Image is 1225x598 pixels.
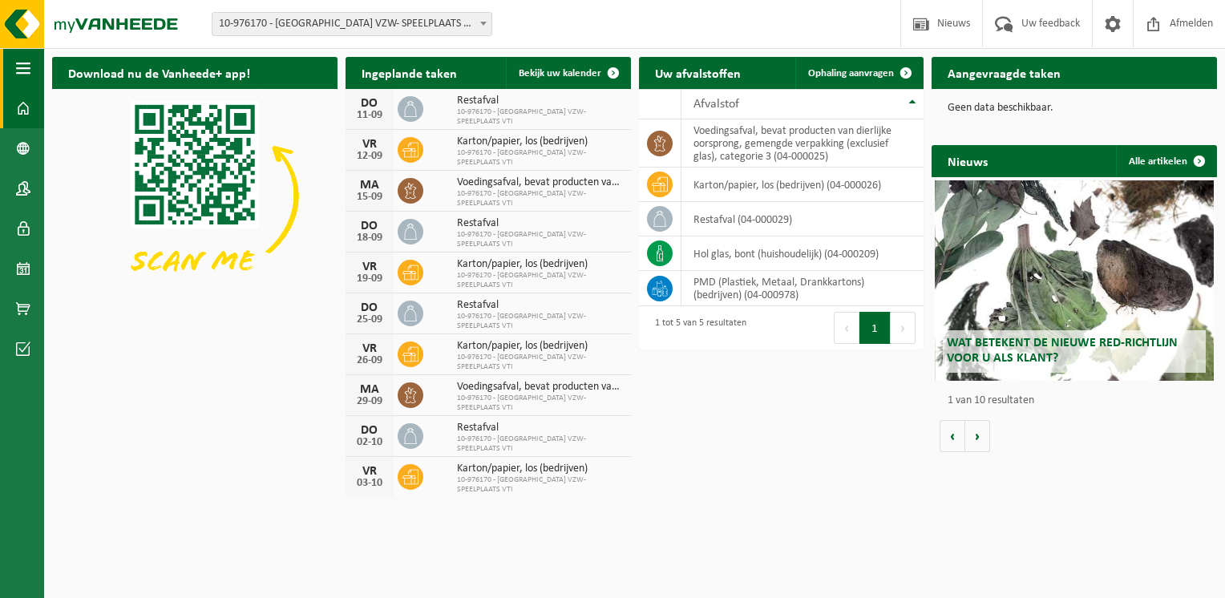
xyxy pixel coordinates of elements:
h2: Download nu de Vanheede+ app! [52,57,266,88]
div: VR [354,138,386,151]
img: Download de VHEPlus App [52,89,338,303]
h2: Aangevraagde taken [932,57,1077,88]
button: Previous [834,312,859,344]
span: 10-976170 - [GEOGRAPHIC_DATA] VZW- SPEELPLAATS VTI [457,353,623,372]
span: 10-976170 - [GEOGRAPHIC_DATA] VZW- SPEELPLAATS VTI [457,271,623,290]
span: 10-976170 - [GEOGRAPHIC_DATA] VZW- SPEELPLAATS VTI [457,475,623,495]
td: PMD (Plastiek, Metaal, Drankkartons) (bedrijven) (04-000978) [681,271,924,306]
button: Next [891,312,916,344]
span: Restafval [457,217,623,230]
p: 1 van 10 resultaten [948,395,1209,406]
span: 10-976170 - [GEOGRAPHIC_DATA] VZW- SPEELPLAATS VTI [457,107,623,127]
div: DO [354,97,386,110]
div: VR [354,261,386,273]
div: DO [354,424,386,437]
h2: Nieuws [932,145,1004,176]
span: 10-976170 - [GEOGRAPHIC_DATA] VZW- SPEELPLAATS VTI [457,394,623,413]
div: 15-09 [354,192,386,203]
div: 25-09 [354,314,386,325]
div: 26-09 [354,355,386,366]
span: Wat betekent de nieuwe RED-richtlijn voor u als klant? [947,337,1178,365]
div: MA [354,179,386,192]
h2: Ingeplande taken [346,57,473,88]
span: Restafval [457,422,623,434]
span: Karton/papier, los (bedrijven) [457,463,623,475]
div: 29-09 [354,396,386,407]
span: Voedingsafval, bevat producten van dierlijke oorsprong, gemengde verpakking (exc... [457,381,623,394]
span: Voedingsafval, bevat producten van dierlijke oorsprong, gemengde verpakking (exc... [457,176,623,189]
a: Alle artikelen [1116,145,1215,177]
div: 1 tot 5 van 5 resultaten [647,310,746,345]
span: Restafval [457,95,623,107]
a: Ophaling aanvragen [795,57,922,89]
a: Bekijk uw kalender [506,57,629,89]
span: Bekijk uw kalender [519,68,601,79]
div: 18-09 [354,232,386,244]
h2: Uw afvalstoffen [639,57,757,88]
span: 10-976170 - [GEOGRAPHIC_DATA] VZW- SPEELPLAATS VTI [457,189,623,208]
div: DO [354,220,386,232]
div: VR [354,342,386,355]
p: Geen data beschikbaar. [948,103,1201,114]
span: Karton/papier, los (bedrijven) [457,340,623,353]
td: hol glas, bont (huishoudelijk) (04-000209) [681,236,924,271]
td: karton/papier, los (bedrijven) (04-000026) [681,168,924,202]
span: 10-976170 - [GEOGRAPHIC_DATA] VZW- SPEELPLAATS VTI [457,434,623,454]
span: Restafval [457,299,623,312]
div: DO [354,301,386,314]
button: 1 [859,312,891,344]
button: Vorige [940,420,965,452]
span: 10-976170 - [GEOGRAPHIC_DATA] VZW- SPEELPLAATS VTI [457,148,623,168]
div: 02-10 [354,437,386,448]
span: 10-976170 - VRIJ TECHNISCH INSTITUUT LEUVEN VZW- SPEELPLAATS VTI - LEUVEN [212,13,491,35]
td: restafval (04-000029) [681,202,924,236]
span: 10-976170 - VRIJ TECHNISCH INSTITUUT LEUVEN VZW- SPEELPLAATS VTI - LEUVEN [212,12,492,36]
a: Wat betekent de nieuwe RED-richtlijn voor u als klant? [935,180,1215,381]
div: 03-10 [354,478,386,489]
button: Volgende [965,420,990,452]
span: Ophaling aanvragen [808,68,894,79]
span: 10-976170 - [GEOGRAPHIC_DATA] VZW- SPEELPLAATS VTI [457,312,623,331]
td: voedingsafval, bevat producten van dierlijke oorsprong, gemengde verpakking (exclusief glas), cat... [681,119,924,168]
span: Karton/papier, los (bedrijven) [457,135,623,148]
div: 11-09 [354,110,386,121]
div: MA [354,383,386,396]
div: VR [354,465,386,478]
span: Karton/papier, los (bedrijven) [457,258,623,271]
div: 19-09 [354,273,386,285]
span: 10-976170 - [GEOGRAPHIC_DATA] VZW- SPEELPLAATS VTI [457,230,623,249]
div: 12-09 [354,151,386,162]
span: Afvalstof [693,98,739,111]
